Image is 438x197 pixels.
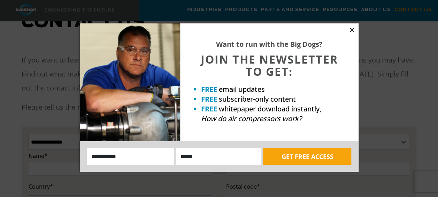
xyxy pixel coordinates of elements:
[216,39,323,49] strong: Want to run with the Big Dogs?
[201,52,338,79] span: JOIN THE NEWSLETTER TO GET:
[201,114,302,123] em: How do air compressors work?
[201,94,217,104] strong: FREE
[201,104,217,114] strong: FREE
[201,85,217,94] strong: FREE
[219,85,265,94] span: email updates
[349,27,355,33] button: Close
[176,148,261,165] input: Email
[87,148,174,165] input: Name:
[263,148,351,165] button: GET FREE ACCESS
[219,94,296,104] span: subscriber-only content
[219,104,321,114] span: whitepaper download instantly,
